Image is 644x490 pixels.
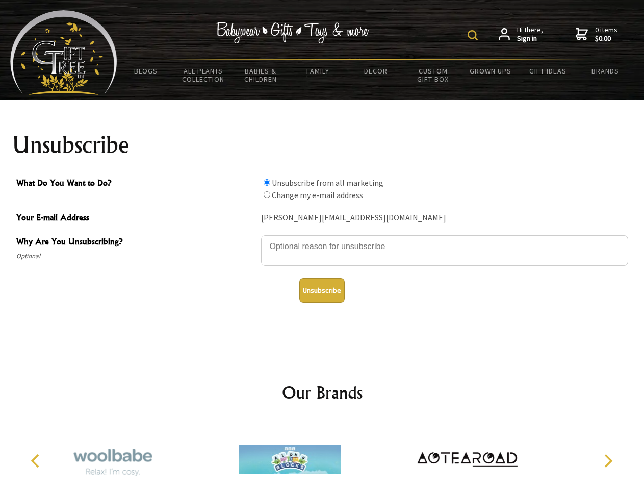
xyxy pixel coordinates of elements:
span: 0 items [595,25,617,43]
button: Unsubscribe [299,278,345,303]
button: Previous [25,450,48,472]
a: Babies & Children [232,60,290,90]
a: Brands [577,60,634,82]
a: Grown Ups [461,60,519,82]
label: Unsubscribe from all marketing [272,178,383,188]
a: BLOGS [117,60,175,82]
span: Why Are You Unsubscribing? [16,235,256,250]
label: Change my e-mail address [272,190,363,200]
div: [PERSON_NAME][EMAIL_ADDRESS][DOMAIN_NAME] [261,210,628,226]
a: Family [290,60,347,82]
a: Decor [347,60,404,82]
span: Optional [16,250,256,262]
h2: Our Brands [20,380,624,405]
a: All Plants Collection [175,60,233,90]
h1: Unsubscribe [12,133,632,157]
a: Hi there,Sign in [499,26,543,43]
img: product search [468,30,478,40]
a: Custom Gift Box [404,60,462,90]
img: Babyware - Gifts - Toys and more... [10,10,117,95]
span: What Do You Want to Do? [16,177,256,191]
button: Next [597,450,619,472]
input: What Do You Want to Do? [264,191,270,198]
span: Hi there, [517,26,543,43]
strong: $0.00 [595,34,617,43]
input: What Do You Want to Do? [264,179,270,186]
a: Gift Ideas [519,60,577,82]
span: Your E-mail Address [16,211,256,226]
strong: Sign in [517,34,543,43]
textarea: Why Are You Unsubscribing? [261,235,628,266]
img: Babywear - Gifts - Toys & more [216,22,369,43]
a: 0 items$0.00 [576,26,617,43]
